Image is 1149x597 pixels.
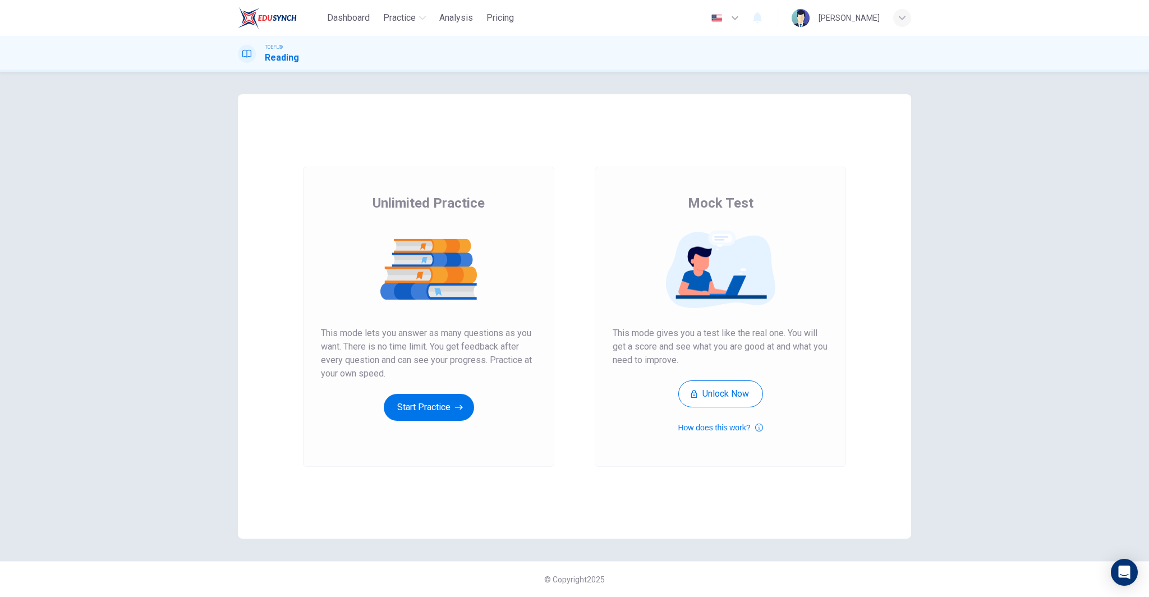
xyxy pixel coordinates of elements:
[379,8,430,28] button: Practice
[792,9,810,27] img: Profile picture
[323,8,374,28] button: Dashboard
[544,575,605,584] span: © Copyright 2025
[383,11,416,25] span: Practice
[710,14,724,22] img: en
[819,11,880,25] div: [PERSON_NAME]
[321,327,536,380] span: This mode lets you answer as many questions as you want. There is no time limit. You get feedback...
[678,421,762,434] button: How does this work?
[435,8,477,28] button: Analysis
[373,194,485,212] span: Unlimited Practice
[613,327,828,367] span: This mode gives you a test like the real one. You will get a score and see what you are good at a...
[265,51,299,65] h1: Reading
[486,11,514,25] span: Pricing
[265,43,283,51] span: TOEFL®
[482,8,518,28] button: Pricing
[238,7,323,29] a: EduSynch logo
[327,11,370,25] span: Dashboard
[1111,559,1138,586] div: Open Intercom Messenger
[678,380,763,407] button: Unlock Now
[688,194,753,212] span: Mock Test
[384,394,474,421] button: Start Practice
[439,11,473,25] span: Analysis
[238,7,297,29] img: EduSynch logo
